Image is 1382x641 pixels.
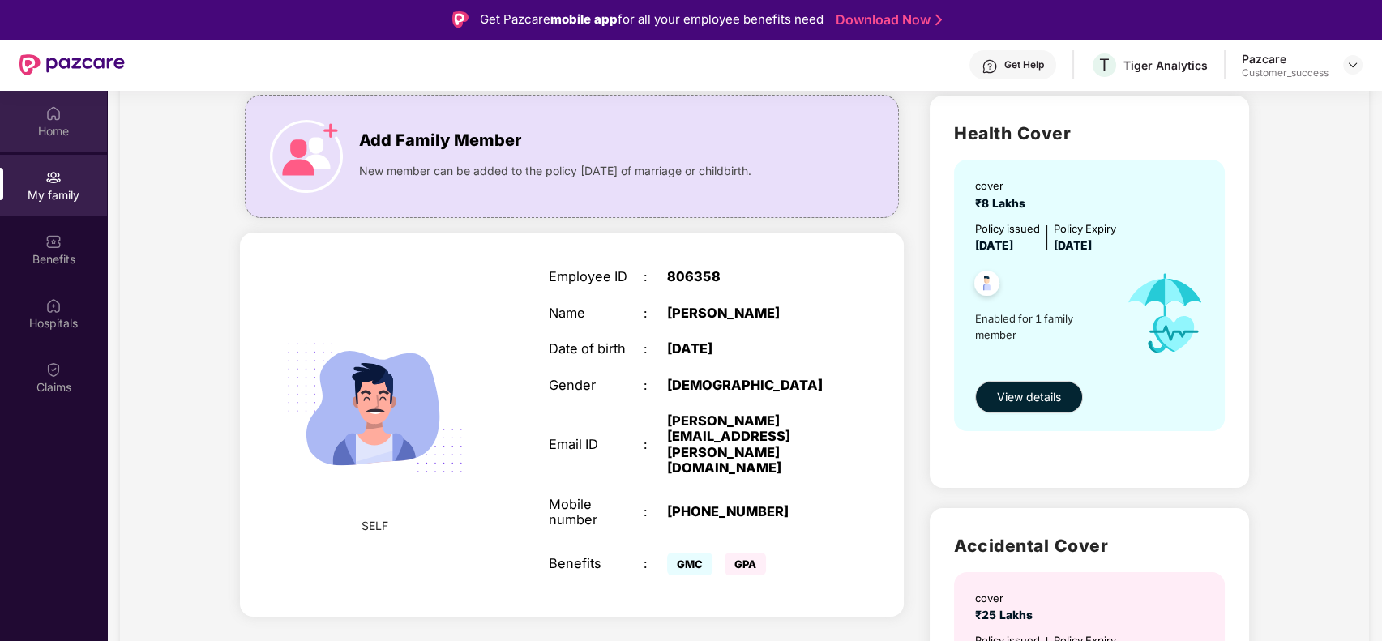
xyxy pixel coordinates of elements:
[667,413,832,476] div: [PERSON_NAME][EMAIL_ADDRESS][PERSON_NAME][DOMAIN_NAME]
[266,298,484,516] img: svg+xml;base64,PHN2ZyB4bWxucz0iaHR0cDovL3d3dy53My5vcmcvMjAwMC9zdmciIHdpZHRoPSIyMjQiIGhlaWdodD0iMT...
[982,58,998,75] img: svg+xml;base64,PHN2ZyBpZD0iSGVscC0zMngzMiIgeG1sbnM9Imh0dHA6Ly93d3cudzMub3JnLzIwMDAvc3ZnIiB3aWR0aD...
[1242,66,1329,79] div: Customer_success
[836,11,937,28] a: Download Now
[975,381,1083,413] button: View details
[549,437,643,452] div: Email ID
[1242,51,1329,66] div: Pazcare
[1054,238,1092,252] span: [DATE]
[549,306,643,321] div: Name
[667,341,832,357] div: [DATE]
[1054,220,1116,237] div: Policy Expiry
[359,128,521,153] span: Add Family Member
[997,388,1061,406] span: View details
[967,266,1007,306] img: svg+xml;base64,PHN2ZyB4bWxucz0iaHR0cDovL3d3dy53My5vcmcvMjAwMC9zdmciIHdpZHRoPSI0OC45NDMiIGhlaWdodD...
[549,269,643,284] div: Employee ID
[480,10,824,29] div: Get Pazcare for all your employee benefits need
[975,608,1039,622] span: ₹25 Lakhs
[644,437,667,452] div: :
[954,532,1224,559] h2: Accidental Cover
[644,269,667,284] div: :
[975,196,1032,210] span: ₹8 Lakhs
[549,341,643,357] div: Date of birth
[1004,58,1044,71] div: Get Help
[1099,55,1110,75] span: T
[45,297,62,314] img: svg+xml;base64,PHN2ZyBpZD0iSG9zcGl0YWxzIiB4bWxucz0iaHR0cDovL3d3dy53My5vcmcvMjAwMC9zdmciIHdpZHRoPS...
[549,556,643,571] div: Benefits
[667,553,712,575] span: GMC
[935,11,942,28] img: Stroke
[975,238,1013,252] span: [DATE]
[975,310,1110,344] span: Enabled for 1 family member
[550,11,618,27] strong: mobile app
[549,378,643,393] div: Gender
[359,162,751,180] span: New member can be added to the policy [DATE] of marriage or childbirth.
[45,233,62,250] img: svg+xml;base64,PHN2ZyBpZD0iQmVuZWZpdHMiIHhtbG5zPSJodHRwOi8vd3d3LnczLm9yZy8yMDAwL3N2ZyIgd2lkdGg9Ij...
[725,553,766,575] span: GPA
[452,11,469,28] img: Logo
[667,504,832,519] div: [PHONE_NUMBER]
[45,105,62,122] img: svg+xml;base64,PHN2ZyBpZD0iSG9tZSIgeG1sbnM9Imh0dHA6Ly93d3cudzMub3JnLzIwMDAvc3ZnIiB3aWR0aD0iMjAiIG...
[1110,254,1221,373] img: icon
[644,306,667,321] div: :
[270,120,343,193] img: icon
[45,361,62,378] img: svg+xml;base64,PHN2ZyBpZD0iQ2xhaW0iIHhtbG5zPSJodHRwOi8vd3d3LnczLm9yZy8yMDAwL3N2ZyIgd2lkdGg9IjIwIi...
[644,378,667,393] div: :
[667,269,832,284] div: 806358
[1123,58,1208,73] div: Tiger Analytics
[954,120,1224,147] h2: Health Cover
[975,177,1032,194] div: cover
[644,341,667,357] div: :
[975,220,1040,237] div: Policy issued
[975,590,1039,606] div: cover
[644,556,667,571] div: :
[667,306,832,321] div: [PERSON_NAME]
[45,169,62,186] img: svg+xml;base64,PHN2ZyB3aWR0aD0iMjAiIGhlaWdodD0iMjAiIHZpZXdCb3g9IjAgMCAyMCAyMCIgZmlsbD0ibm9uZSIgeG...
[667,378,832,393] div: [DEMOGRAPHIC_DATA]
[362,517,388,535] span: SELF
[19,54,125,75] img: New Pazcare Logo
[644,504,667,519] div: :
[1346,58,1359,71] img: svg+xml;base64,PHN2ZyBpZD0iRHJvcGRvd24tMzJ4MzIiIHhtbG5zPSJodHRwOi8vd3d3LnczLm9yZy8yMDAwL3N2ZyIgd2...
[549,497,643,528] div: Mobile number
